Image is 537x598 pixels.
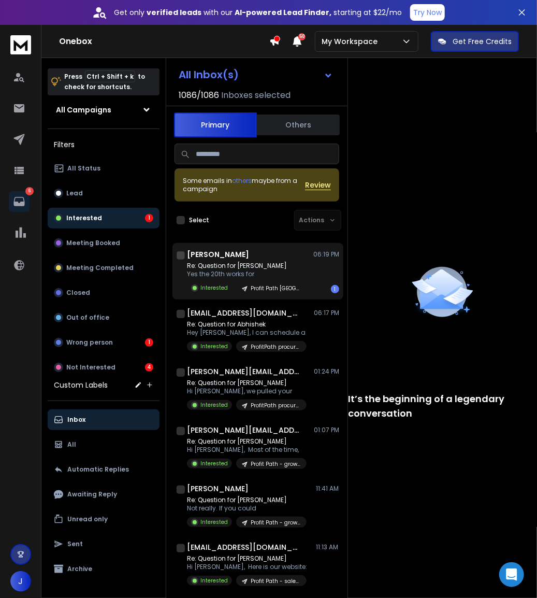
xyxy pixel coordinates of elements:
p: 01:24 PM [314,367,339,376]
button: Not Interested4 [48,357,159,378]
div: 4 [145,363,153,372]
button: Try Now [410,4,445,21]
button: Sent [48,534,159,554]
h3: Inboxes selected [221,89,291,102]
p: ProfitPath procurement consulting [GEOGRAPHIC_DATA] [GEOGRAPHIC_DATA] [251,402,300,409]
h3: Custom Labels [54,380,108,390]
p: It’s the beginning of a legendary conversation [348,392,537,421]
button: Lead [48,183,159,204]
h1: [PERSON_NAME] [187,249,249,260]
p: Profit Path [GEOGRAPHIC_DATA],[GEOGRAPHIC_DATA],[GEOGRAPHIC_DATA] C-suite Founder Real Estate(Err... [251,284,300,292]
div: 1 [145,338,153,347]
button: Unread only [48,509,159,530]
button: All Inbox(s) [170,64,341,85]
button: All Status [48,158,159,179]
p: Hi [PERSON_NAME], Here is our website: [187,563,307,571]
p: My Workspace [322,36,382,47]
p: Profit Path - sales executive with ICP [251,577,300,585]
h1: All Inbox(s) [179,69,239,80]
p: Closed [66,289,90,297]
h3: Filters [48,137,159,152]
p: Automatic Replies [67,465,129,474]
p: Hey [PERSON_NAME], I can schedule a [187,329,307,337]
button: Primary [174,112,257,137]
p: Profit Path - growth execs with ICP -- Rerun [251,460,300,468]
div: 1 [145,214,153,222]
p: Interested [200,401,228,409]
p: Awaiting Reply [67,490,117,499]
h1: [EMAIL_ADDRESS][DOMAIN_NAME] [187,542,301,552]
button: Review [305,180,331,190]
button: J [10,571,31,592]
div: Some emails in maybe from a campaign [183,177,305,193]
button: All Campaigns [48,99,159,120]
span: others [232,176,252,185]
button: Archive [48,559,159,579]
p: All [67,440,76,449]
button: Automatic Replies [48,459,159,480]
h1: [PERSON_NAME][EMAIL_ADDRESS][DOMAIN_NAME] [187,425,301,435]
button: Interested1 [48,208,159,229]
p: 11:13 AM [316,543,339,551]
label: Select [189,216,209,224]
p: Unread only [67,515,108,523]
p: 01:07 PM [314,426,339,434]
button: Meeting Completed [48,258,159,278]
p: Interested [200,518,228,526]
p: Interested [66,214,102,222]
p: 11:41 AM [316,485,339,493]
strong: AI-powered Lead Finder, [235,7,331,18]
span: 50 [298,33,306,40]
p: Inbox [67,416,85,424]
p: All Status [67,164,100,173]
img: logo [10,35,31,54]
p: Hi [PERSON_NAME], we pulled your [187,387,307,395]
p: Press to check for shortcuts. [64,72,145,92]
p: Re: Question for [PERSON_NAME] [187,496,307,504]
p: Re: Question for [PERSON_NAME] [187,554,307,563]
p: Sent [67,540,83,548]
div: 1 [331,285,339,293]
strong: verified leads [147,7,201,18]
p: 06:17 PM [314,309,339,317]
p: Re: Question for [PERSON_NAME] [187,262,307,270]
span: Ctrl + Shift + k [85,70,135,82]
p: Interested [200,343,228,350]
p: Profit Path - growth execs with ICP -- Rerun [251,519,300,526]
p: Meeting Booked [66,239,120,247]
p: 06:19 PM [313,250,339,259]
span: 1086 / 1086 [179,89,219,102]
h1: [EMAIL_ADDRESS][DOMAIN_NAME] [187,308,301,318]
p: Yes the 20th works for [187,270,307,278]
button: Others [257,113,340,136]
p: Re: Question for Abhishek [187,320,307,329]
p: Archive [67,565,92,573]
button: Get Free Credits [431,31,519,52]
p: Interested [200,460,228,467]
p: Not Interested [66,363,115,372]
button: Out of office [48,307,159,328]
p: Try Now [413,7,442,18]
button: Awaiting Reply [48,484,159,505]
button: All [48,434,159,455]
a: 6 [9,191,30,212]
p: Not really. If you could [187,504,307,512]
p: Re: Question for [PERSON_NAME] [187,437,307,446]
button: Closed [48,282,159,303]
p: Get only with our starting at $22/mo [114,7,402,18]
p: Meeting Completed [66,264,134,272]
h1: [PERSON_NAME][EMAIL_ADDRESS][DOMAIN_NAME] [187,366,301,377]
p: Out of office [66,314,109,322]
button: Wrong person1 [48,332,159,353]
button: Inbox [48,409,159,430]
h1: All Campaigns [56,105,111,115]
div: Open Intercom Messenger [499,562,524,587]
p: Re: Question for [PERSON_NAME] [187,379,307,387]
h1: [PERSON_NAME] [187,483,249,494]
p: Interested [200,284,228,292]
p: 6 [25,187,34,195]
p: Interested [200,577,228,585]
p: Hi [PERSON_NAME], Most of the time, [187,446,307,454]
